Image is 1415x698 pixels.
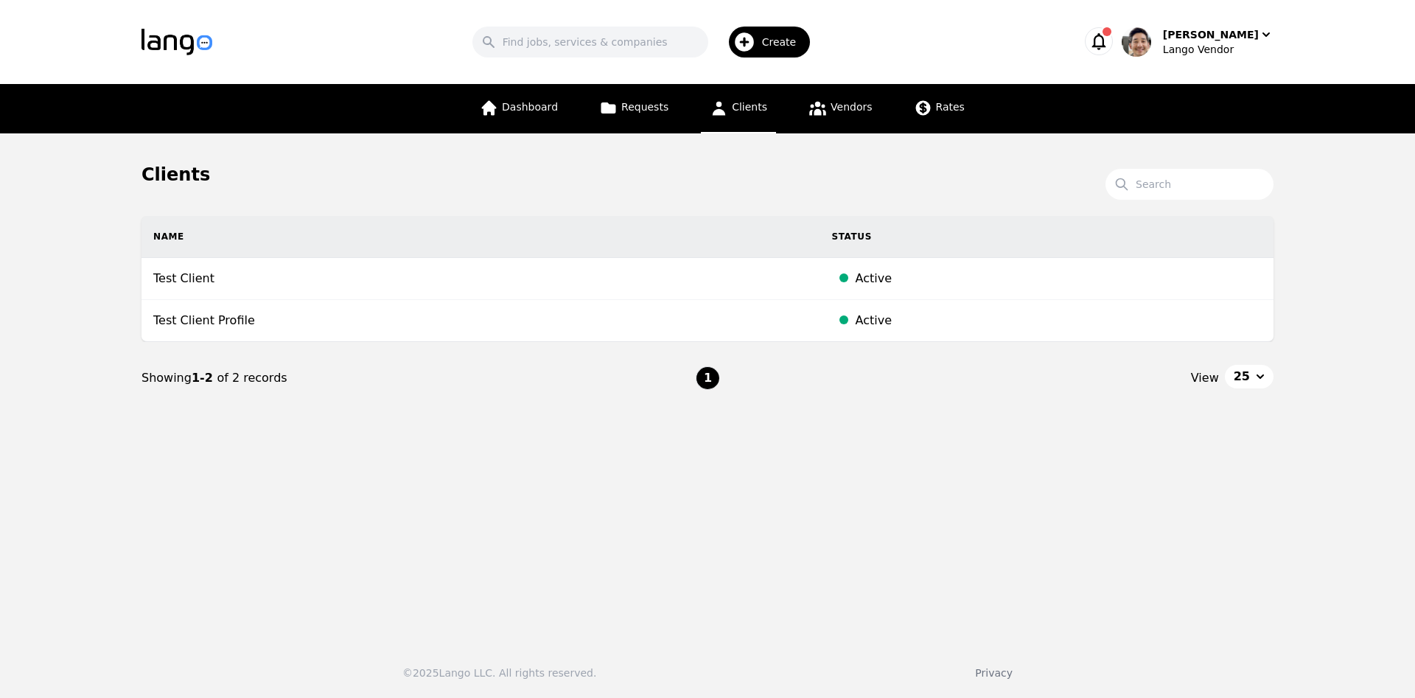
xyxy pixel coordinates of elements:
a: Dashboard [471,84,567,133]
td: Test Client [141,258,820,300]
div: Showing of 2 records [141,369,696,387]
th: Status [820,216,1274,258]
a: Privacy [975,667,1013,679]
span: 25 [1234,368,1250,385]
h1: Clients [141,163,1273,186]
a: Vendors [800,84,881,133]
td: Test Client Profile [141,300,820,342]
div: [PERSON_NAME] [1163,27,1259,42]
span: Vendors [831,101,872,113]
button: 25 [1225,365,1273,388]
button: Create [708,21,820,63]
input: Find jobs, services & companies [472,27,708,57]
span: Dashboard [502,101,558,113]
nav: Page navigation [141,342,1273,414]
th: Name [141,216,820,258]
div: © 2025 Lango LLC. All rights reserved. [402,666,596,680]
div: Active [856,312,1262,329]
img: User Profile [1122,27,1151,57]
div: Active [856,270,1262,287]
input: Search [1105,169,1273,200]
a: Requests [590,84,677,133]
span: Clients [732,101,767,113]
span: View [1191,369,1219,387]
span: Requests [621,101,668,113]
span: Create [762,35,807,49]
button: User Profile[PERSON_NAME]Lango Vendor [1122,27,1273,57]
a: Clients [701,84,776,133]
img: Logo [141,29,212,55]
span: Rates [936,101,965,113]
a: Rates [905,84,974,133]
span: 1-2 [192,371,217,385]
div: Lango Vendor [1163,42,1273,57]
